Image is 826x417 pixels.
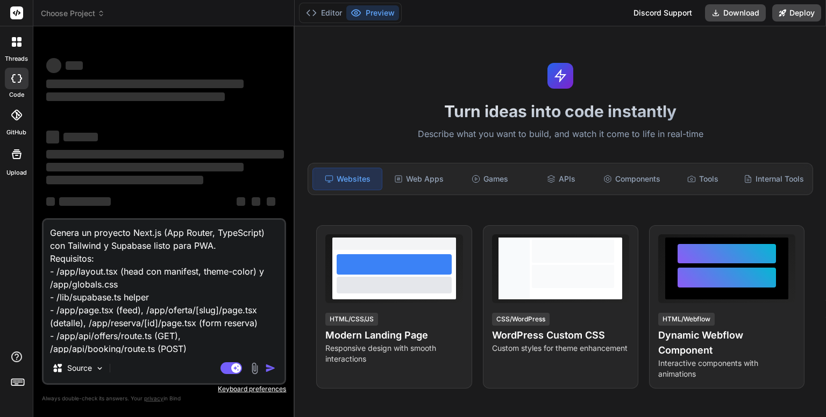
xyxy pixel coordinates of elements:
button: Deploy [772,4,821,21]
textarea: Genera un proyecto Next.js (App Router, TypeScript) con Tailwind y Supabase listo para PWA. Requi... [44,220,284,353]
img: attachment [248,362,261,375]
div: Components [597,168,666,190]
span: ‌ [46,80,244,88]
span: ‌ [63,133,98,141]
button: Download [705,4,766,21]
span: ‌ [46,92,225,101]
div: Games [455,168,524,190]
span: ‌ [46,176,203,184]
label: Upload [6,168,27,177]
p: Always double-check its answers. Your in Bind [42,393,286,404]
div: HTML/Webflow [658,313,715,326]
div: APIs [526,168,595,190]
label: threads [5,54,28,63]
span: ‌ [46,150,284,159]
div: Discord Support [627,4,699,21]
button: Preview [346,5,399,20]
span: ‌ [252,197,260,206]
span: ‌ [46,163,244,171]
span: ‌ [59,197,111,206]
span: ‌ [46,58,61,73]
p: Responsive design with smooth interactions [325,343,462,364]
div: Internal Tools [739,168,808,190]
div: Websites [312,168,382,190]
span: ‌ [46,197,55,206]
h1: Turn ideas into code instantly [301,102,820,121]
h4: WordPress Custom CSS [492,328,629,343]
span: ‌ [46,131,59,143]
span: privacy [144,395,163,401]
div: HTML/CSS/JS [325,313,378,326]
h4: Dynamic Webflow Component [658,328,795,358]
label: code [9,90,24,99]
img: Pick Models [95,364,104,373]
div: Tools [668,168,737,190]
span: ‌ [237,197,245,206]
h4: Modern Landing Page [325,328,462,343]
div: CSS/WordPress [492,313,550,326]
label: GitHub [6,128,26,137]
img: icon [265,363,276,373]
p: Custom styles for theme enhancement [492,343,629,354]
button: Editor [302,5,346,20]
p: Keyboard preferences [42,385,286,393]
p: Describe what you want to build, and watch it come to life in real-time [301,127,820,141]
span: ‌ [267,197,275,206]
span: Choose Project [41,8,105,19]
p: Interactive components with animations [658,358,795,379]
p: Source [67,363,92,373]
span: ‌ [66,61,83,70]
div: Web Apps [384,168,453,190]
